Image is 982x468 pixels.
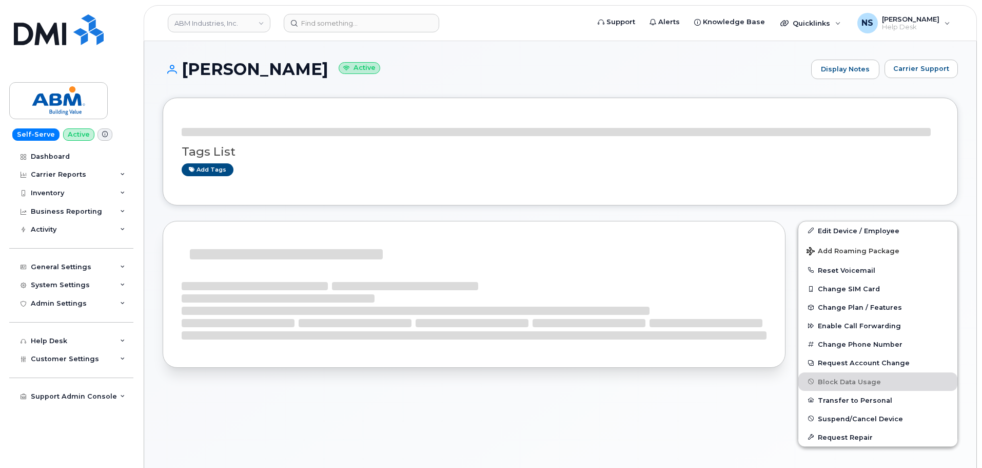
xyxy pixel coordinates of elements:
span: Carrier Support [893,64,949,73]
small: Active [339,62,380,74]
button: Carrier Support [885,60,958,78]
a: Display Notes [811,60,879,79]
button: Reset Voicemail [798,261,957,279]
button: Change Phone Number [798,335,957,353]
span: Enable Call Forwarding [818,322,901,330]
span: Suspend/Cancel Device [818,415,903,422]
button: Suspend/Cancel Device [798,409,957,428]
button: Change SIM Card [798,279,957,298]
a: Add tags [182,163,233,176]
span: Change Plan / Features [818,304,902,311]
button: Transfer to Personal [798,391,957,409]
h3: Tags List [182,145,939,158]
button: Enable Call Forwarding [798,316,957,335]
button: Change Plan / Features [798,298,957,316]
a: Edit Device / Employee [798,221,957,240]
button: Request Repair [798,428,957,446]
span: Add Roaming Package [807,247,899,257]
button: Add Roaming Package [798,240,957,261]
button: Block Data Usage [798,372,957,391]
button: Request Account Change [798,353,957,372]
h1: [PERSON_NAME] [163,60,806,78]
